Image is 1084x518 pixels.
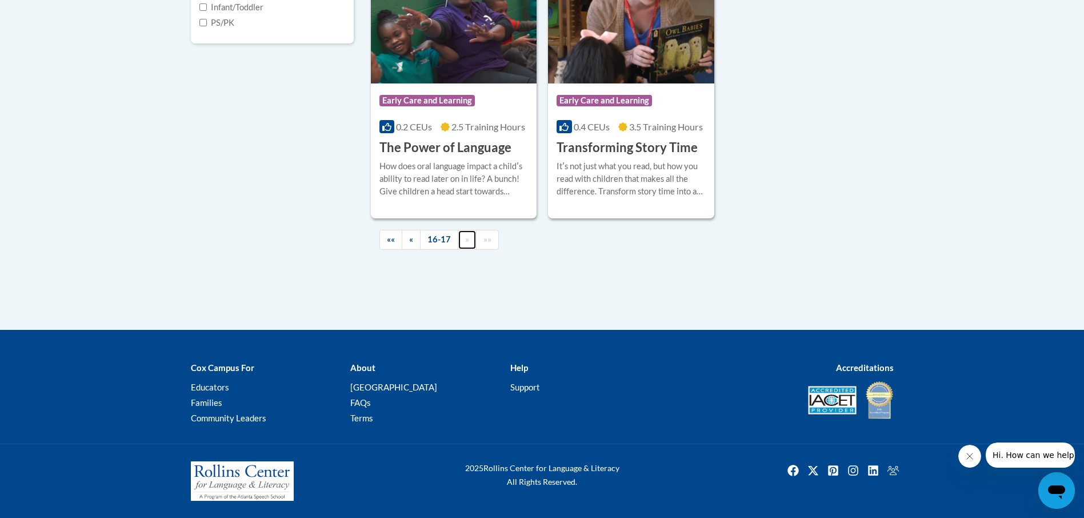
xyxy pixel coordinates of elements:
[844,461,862,480] a: Instagram
[824,461,842,480] img: Pinterest icon
[836,362,894,373] b: Accreditations
[784,461,802,480] img: Facebook icon
[350,362,375,373] b: About
[191,362,254,373] b: Cox Campus For
[465,234,469,244] span: »
[396,121,432,132] span: 0.2 CEUs
[409,234,413,244] span: «
[420,230,458,250] a: 16-17
[350,397,371,408] a: FAQs
[191,397,222,408] a: Families
[557,95,652,106] span: Early Care and Learning
[465,463,483,473] span: 2025
[884,461,902,480] img: Facebook group icon
[387,234,395,244] span: ««
[350,413,373,423] a: Terms
[884,461,902,480] a: Facebook Group
[864,461,882,480] a: Linkedin
[402,230,421,250] a: Previous
[191,382,229,392] a: Educators
[379,95,475,106] span: Early Care and Learning
[784,461,802,480] a: Facebook
[476,230,499,250] a: End
[191,461,294,501] img: Rollins Center for Language & Literacy - A Program of the Atlanta Speech School
[350,382,437,392] a: [GEOGRAPHIC_DATA]
[958,445,981,468] iframe: Close message
[808,386,857,415] img: Accredited IACET® Provider
[422,461,662,489] div: Rollins Center for Language & Literacy All Rights Reserved.
[451,121,525,132] span: 2.5 Training Hours
[199,19,207,26] input: Checkbox for Options
[7,8,93,17] span: Hi. How can we help?
[510,362,528,373] b: Help
[191,413,266,423] a: Community Leaders
[804,461,822,480] a: Twitter
[199,1,263,14] label: Infant/Toddler
[804,461,822,480] img: Twitter icon
[824,461,842,480] a: Pinterest
[379,230,402,250] a: Begining
[379,160,529,198] div: How does oral language impact a childʹs ability to read later on in life? A bunch! Give children ...
[510,382,540,392] a: Support
[557,160,706,198] div: Itʹs not just what you read, but how you read with children that makes all the difference. Transf...
[458,230,477,250] a: Next
[379,139,511,157] h3: The Power of Language
[1038,472,1075,509] iframe: Button to launch messaging window
[864,461,882,480] img: LinkedIn icon
[557,139,698,157] h3: Transforming Story Time
[199,3,207,11] input: Checkbox for Options
[986,443,1075,468] iframe: Message from company
[574,121,610,132] span: 0.4 CEUs
[629,121,703,132] span: 3.5 Training Hours
[844,461,862,480] img: Instagram icon
[865,380,894,420] img: IDA® Accredited
[483,234,491,244] span: »»
[199,17,234,29] label: PS/PK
